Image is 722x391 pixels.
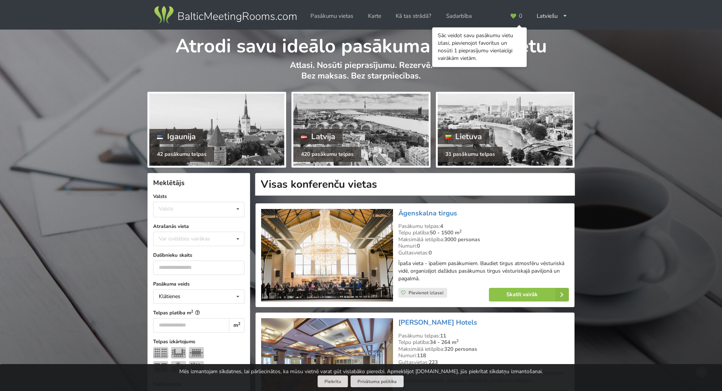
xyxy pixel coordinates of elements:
label: Telpas izkārtojums [153,338,244,345]
a: Lietuva 31 pasākumu telpas [436,92,575,168]
a: [PERSON_NAME] Hotels [398,318,477,327]
div: Valsts [159,206,174,212]
a: Karte [363,9,387,24]
div: Numuri: [398,352,569,359]
a: Privātuma politika [351,375,404,387]
a: Āgenskalna tirgus [398,209,457,218]
h1: Visas konferenču vietas [255,173,575,196]
sup: 2 [459,228,462,234]
div: 42 pasākumu telpas [149,147,214,162]
div: Maksimālā ietilpība: [398,346,569,353]
p: Īpaša vieta - īpašiem pasākumiem. Baudiet tirgus atmosfēru vēsturiskā vidē, organizējot dažādus p... [398,260,569,283]
a: Pasākumu vietas [305,9,359,24]
div: Pasākumu telpas: [398,223,569,230]
img: U-Veids [171,347,186,358]
div: Sāc veidot savu pasākumu vietu izlasi, pievienojot favorītus un nosūti 1 pieprasījumu vienlaicīgi... [438,32,521,62]
img: Sapulce [189,347,204,358]
label: Valsts [153,193,244,200]
label: Dalībnieku skaits [153,251,244,259]
strong: 118 [417,352,426,359]
strong: 11 [440,332,446,339]
strong: 50 - 1500 m [430,229,462,236]
strong: 3000 personas [444,236,480,243]
span: Pievienot izlasei [409,290,443,296]
div: Latvija [293,129,343,144]
strong: 4 [440,223,443,230]
img: Neierastas vietas | Rīga | Āgenskalna tirgus [261,209,393,302]
p: Atlasi. Nosūti pieprasījumu. Rezervē. Bez maksas. Bez starpniecības. [147,60,575,89]
sup: 2 [238,321,240,327]
img: Bankets [171,361,186,372]
div: m [229,318,244,333]
label: Telpas platība m [153,309,244,317]
a: Skatīt vairāk [489,288,569,301]
div: 31 pasākumu telpas [438,147,503,162]
strong: 320 personas [444,345,477,353]
img: Klase [153,361,168,372]
div: Numuri: [398,243,569,250]
img: Baltic Meeting Rooms [153,5,298,26]
div: 420 pasākumu telpas [293,147,361,162]
a: Kā tas strādā? [390,9,437,24]
strong: 34 - 264 m [430,339,459,346]
div: Var izvēlēties vairākas [157,234,227,243]
div: Latviešu [531,9,573,24]
strong: 0 [417,242,420,250]
strong: 0 [429,249,432,256]
sup: 2 [456,338,459,344]
label: Atrašanās vieta [153,223,244,230]
img: Teātris [153,347,168,358]
div: Lietuva [438,129,490,144]
span: 0 [519,13,522,19]
sup: 2 [191,309,193,314]
div: Telpu platība: [398,339,569,346]
span: Meklētājs [153,178,185,187]
div: Gultasvietas: [398,359,569,366]
div: Telpu platība: [398,229,569,236]
div: Igaunija [149,129,203,144]
strong: 223 [429,359,438,366]
div: Maksimālā ietilpība: [398,236,569,243]
img: Pieņemšana [189,361,204,372]
button: Piekrītu [318,375,348,387]
div: Pasākumu telpas: [398,333,569,339]
h1: Atrodi savu ideālo pasākuma norises vietu [147,30,575,58]
label: Pasākuma veids [153,280,244,288]
a: Latvija 420 pasākumu telpas [291,92,430,168]
a: Igaunija 42 pasākumu telpas [147,92,286,168]
div: Gultasvietas: [398,250,569,256]
a: Sadarbība [441,9,477,24]
div: Klātienes [159,294,180,299]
